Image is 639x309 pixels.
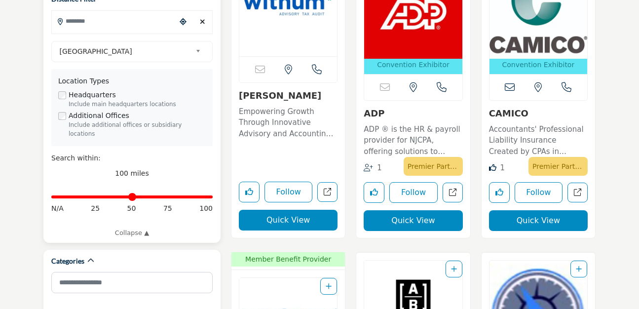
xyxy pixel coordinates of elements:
[127,203,136,214] span: 50
[364,124,462,157] p: ADP ® is the HR & payroll provider for NJCPA, offering solutions to support you and your clients ...
[364,210,462,231] button: Quick View
[51,272,213,293] input: Search Category
[264,182,312,202] button: Follow
[239,182,260,202] button: Like listing
[364,182,384,203] button: Like listing
[51,153,213,163] div: Search within:
[60,45,192,57] span: [GEOGRAPHIC_DATA]
[364,108,462,119] h3: ADP
[451,265,457,273] a: Add To List
[489,124,588,157] p: Accountants' Professional Liability Insurance Created by CPAs in [DATE], for CPAs, CAMICO provide...
[502,60,574,70] p: Convention Exhibitor
[91,203,100,214] span: 25
[51,228,213,238] a: Collapse ▲
[489,121,588,157] a: Accountants' Professional Liability Insurance Created by CPAs in [DATE], for CPAs, CAMICO provide...
[364,121,462,157] a: ADP ® is the HR & payroll provider for NJCPA, offering solutions to support you and your clients ...
[195,11,210,33] div: Clear search location
[69,100,206,109] div: Include main headquarters locations
[377,60,450,70] p: Convention Exhibitor
[443,183,463,203] a: Open adp in new tab
[489,210,588,231] button: Quick View
[239,210,338,231] button: Quick View
[389,182,437,203] button: Follow
[364,162,382,174] div: Followers
[239,90,338,101] h3: Withum
[364,108,384,118] a: ADP
[69,121,206,139] div: Include additional offices or subsidiary locations
[199,203,213,214] span: 100
[317,182,338,202] a: Open withum in new tab
[489,108,588,119] h3: CAMICO
[239,90,321,101] a: [PERSON_NAME]
[489,108,528,118] a: CAMICO
[51,256,84,266] h2: Categories
[500,163,505,172] span: 1
[51,203,64,214] span: N/A
[176,11,190,33] div: Choose your current location
[115,169,149,177] span: 100 miles
[234,254,342,265] span: Member Benefit Provider
[567,183,588,203] a: Open camico in new tab
[377,163,382,172] span: 1
[489,164,496,171] i: Like
[532,159,584,173] p: Premier Partner
[69,90,116,100] label: Headquarters
[408,159,459,173] p: Premier Partner
[58,76,206,86] div: Location Types
[52,11,176,31] input: Search Location
[489,182,510,203] button: Like listing
[239,104,338,140] a: Empowering Growth Through Innovative Advisory and Accounting Solutions This forward-thinking, tec...
[326,282,332,290] a: Add To List
[515,182,563,203] button: Follow
[69,111,129,121] label: Additional Offices
[239,106,338,140] p: Empowering Growth Through Innovative Advisory and Accounting Solutions This forward-thinking, tec...
[163,203,172,214] span: 75
[576,265,582,273] a: Add To List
